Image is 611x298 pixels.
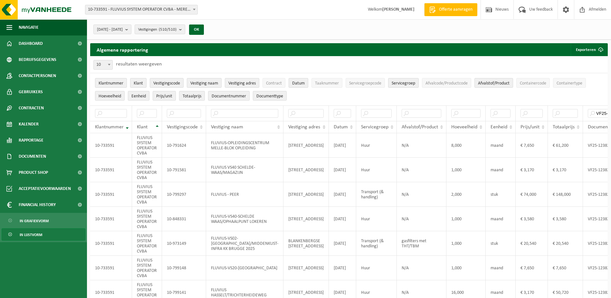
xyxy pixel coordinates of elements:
[138,25,177,35] span: Vestigingen
[19,164,48,181] span: Product Shop
[19,84,43,100] span: Gebruikers
[437,6,474,13] span: Offerte aanvragen
[132,133,162,158] td: FLUVIUS SYSTEM OPERATOR CVBA
[206,231,283,256] td: FLUVIUS-VS02-[GEOGRAPHIC_DATA]/MIDDENKUST-INFRA KK BRUGGE 2025
[150,78,184,88] button: VestigingscodeVestigingscode: Activate to sort
[225,78,259,88] button: Vestiging adresVestiging adres: Activate to sort
[548,256,583,280] td: € 7,650
[349,81,381,86] span: Servicegroepcode
[19,19,39,35] span: Navigatie
[90,133,132,158] td: 10-733591
[20,215,49,227] span: In grafiekvorm
[520,124,539,130] span: Prijs/unit
[153,91,176,101] button: Prijs/unitPrijs/unit: Activate to sort
[212,94,246,99] span: Documentnummer
[388,78,419,88] button: ServicegroepServicegroep: Activate to sort
[356,182,397,207] td: Transport (& handling)
[90,207,132,231] td: 10-733591
[329,256,356,280] td: [DATE]
[20,229,42,241] span: In lijstvorm
[131,94,146,99] span: Eenheid
[283,133,329,158] td: [STREET_ADDRESS]
[446,207,486,231] td: 1,000
[548,207,583,231] td: € 3,580
[95,91,125,101] button: HoeveelheidHoeveelheid: Activate to sort
[206,182,283,207] td: FLUVIUS - PEER
[162,256,206,280] td: 10-799148
[132,182,162,207] td: FLUVIUS SYSTEM OPERATOR CVBA
[283,158,329,182] td: [STREET_ADDRESS]
[486,133,516,158] td: maand
[132,158,162,182] td: FLUVIUS SYSTEM OPERATOR CVBA
[137,124,148,130] span: Klant
[397,231,446,256] td: gasfilters met THT/TBM
[516,158,548,182] td: € 3,170
[97,25,123,35] span: [DATE] - [DATE]
[329,182,356,207] td: [DATE]
[491,124,507,130] span: Eenheid
[329,207,356,231] td: [DATE]
[553,124,575,130] span: Totaalprijs
[162,182,206,207] td: 10-799297
[19,116,39,132] span: Kalender
[19,132,43,148] span: Rapportage
[346,78,385,88] button: ServicegroepcodeServicegroepcode: Activate to sort
[422,78,471,88] button: Afvalcode/ProductcodeAfvalcode/Productcode: Activate to sort
[85,5,197,14] span: 10-733591 - FLUVIUS SYSTEM OPERATOR CVBA - MERELBEKE-MELLE
[283,182,329,207] td: [STREET_ADDRESS]
[446,182,486,207] td: 2,000
[162,231,206,256] td: 10-973149
[516,231,548,256] td: € 20,540
[283,207,329,231] td: [STREET_ADDRESS]
[190,81,218,86] span: Vestiging naam
[446,158,486,182] td: 1,000
[162,158,206,182] td: 10-791581
[548,182,583,207] td: € 148,000
[516,133,548,158] td: € 7,650
[206,207,283,231] td: FLUVIUS-VS40-SCHELDE WAAS/OPHAALPUNT LOKEREN
[19,52,56,68] span: Bedrijfsgegevens
[329,133,356,158] td: [DATE]
[356,133,397,158] td: Huur
[167,124,198,130] span: Vestigingscode
[548,231,583,256] td: € 20,540
[315,81,339,86] span: Taaknummer
[288,124,320,130] span: Vestiging adres
[95,78,127,88] button: KlantnummerKlantnummer: Activate to remove sorting
[451,124,477,130] span: Hoeveelheid
[132,231,162,256] td: FLUVIUS SYSTEM OPERATOR CVBA
[516,207,548,231] td: € 3,580
[382,7,415,12] strong: [PERSON_NAME]
[520,81,546,86] span: Containercode
[189,25,204,35] button: OK
[187,78,222,88] button: Vestiging naamVestiging naam: Activate to sort
[85,5,198,15] span: 10-733591 - FLUVIUS SYSTEM OPERATOR CVBA - MERELBEKE-MELLE
[474,78,513,88] button: Afvalstof/ProductAfvalstof/Product: Activate to sort
[446,231,486,256] td: 1,000
[90,43,155,56] h2: Algemene rapportering
[516,256,548,280] td: € 7,650
[397,133,446,158] td: N/A
[356,256,397,280] td: Huur
[2,214,85,227] a: In grafiekvorm
[486,256,516,280] td: maand
[94,60,112,69] span: 10
[311,78,342,88] button: TaaknummerTaaknummer: Activate to sort
[19,197,56,213] span: Financial History
[90,182,132,207] td: 10-733591
[486,231,516,256] td: stuk
[334,124,348,130] span: Datum
[99,94,121,99] span: Hoeveelheid
[424,3,477,16] a: Offerte aanvragen
[19,68,56,84] span: Contactpersonen
[516,182,548,207] td: € 74,000
[19,181,71,197] span: Acceptatievoorwaarden
[179,91,205,101] button: TotaalprijsTotaalprijs: Activate to sort
[478,81,510,86] span: Afvalstof/Product
[425,81,468,86] span: Afvalcode/Productcode
[253,91,287,101] button: DocumenttypeDocumenttype: Activate to sort
[206,256,283,280] td: FLUVIUS-VS20-[GEOGRAPHIC_DATA]
[162,207,206,231] td: 10-848331
[159,27,177,32] count: (510/510)
[19,35,43,52] span: Dashboard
